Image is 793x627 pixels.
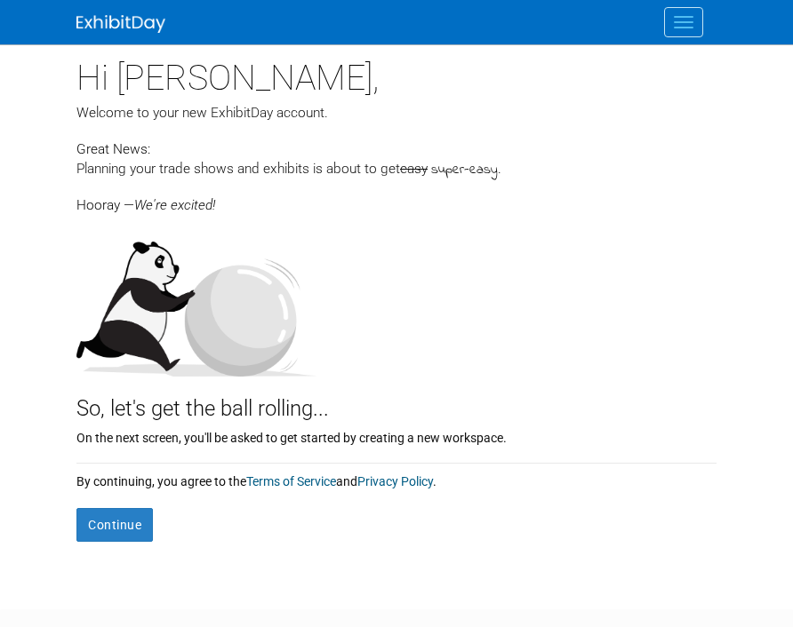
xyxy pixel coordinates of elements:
[76,15,165,33] img: ExhibitDay
[76,180,717,215] div: Hooray —
[76,508,153,542] button: Continue
[76,425,717,447] div: On the next screen, you'll be asked to get started by creating a new workspace.
[76,377,717,425] div: So, let's get the ball rolling...
[134,197,215,213] span: We're excited!
[400,161,428,177] span: easy
[76,159,717,180] div: Planning your trade shows and exhibits is about to get .
[664,7,703,37] button: Menu
[76,224,316,377] img: Let's get the ball rolling
[76,464,717,490] div: By continuing, you agree to the and .
[246,474,336,488] a: Terms of Service
[357,474,433,488] a: Privacy Policy
[76,139,717,159] div: Great News:
[76,103,717,123] div: Welcome to your new ExhibitDay account.
[76,44,717,103] div: Hi [PERSON_NAME],
[431,160,498,180] span: super-easy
